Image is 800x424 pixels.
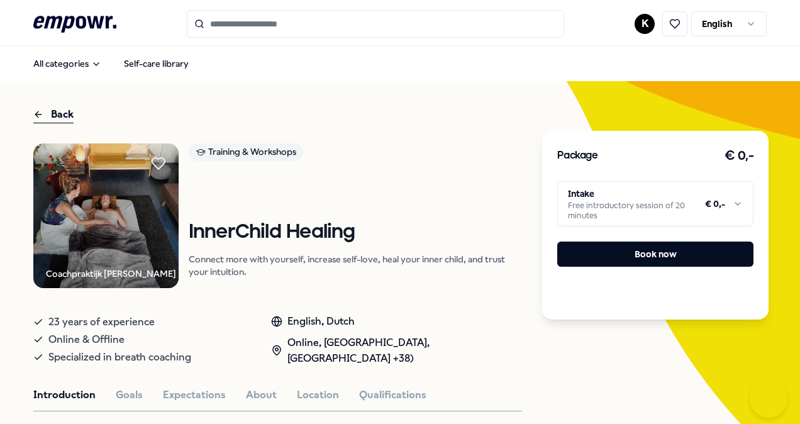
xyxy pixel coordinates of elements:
[725,146,754,166] h3: € 0,-
[114,51,199,76] a: Self-care library
[48,349,191,366] span: Specialized in breath coaching
[750,380,787,418] iframe: Help Scout Beacon - Open
[23,51,199,76] nav: Main
[297,387,339,403] button: Location
[187,10,564,38] input: Search for products, categories or subcategories
[189,221,523,243] h1: InnerChild Healing
[116,387,143,403] button: Goals
[359,387,426,403] button: Qualifications
[189,143,523,165] a: Training & Workshops
[48,313,155,331] span: 23 years of experience
[33,387,96,403] button: Introduction
[189,253,523,278] p: Connect more with yourself, increase self-love, heal your inner child, and trust your intuition.
[246,387,277,403] button: About
[557,148,597,164] h3: Package
[33,143,179,289] img: Product Image
[271,313,522,330] div: English, Dutch
[46,267,176,281] div: Coachpraktijk [PERSON_NAME]
[189,143,303,161] div: Training & Workshops
[271,335,522,367] div: Online, [GEOGRAPHIC_DATA], [GEOGRAPHIC_DATA] +38)
[557,242,753,267] button: Book now
[163,387,226,403] button: Expectations
[23,51,111,76] button: All categories
[48,331,125,349] span: Online & Offline
[635,14,655,34] button: K
[33,106,74,123] div: Back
